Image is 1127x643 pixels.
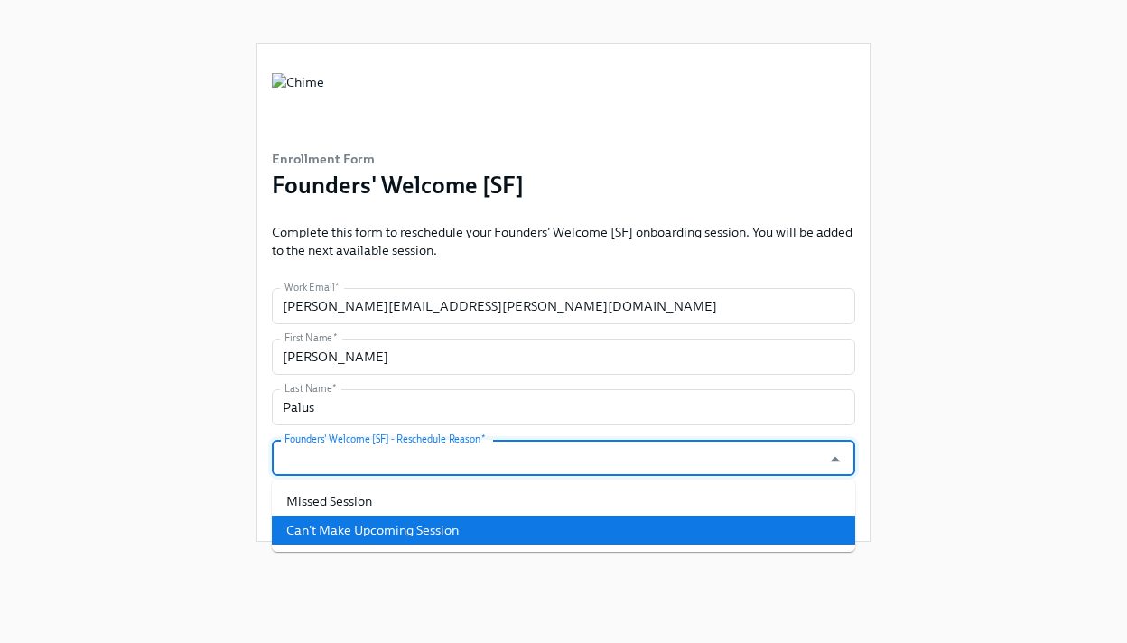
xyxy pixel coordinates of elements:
li: Missed Session [272,487,855,516]
p: Complete this form to reschedule your Founders' Welcome [SF] onboarding session. You will be adde... [272,223,855,259]
li: Can't Make Upcoming Session [272,516,855,545]
button: Close [821,445,849,473]
h6: Enrollment Form [272,149,524,169]
h3: Founders' Welcome [SF] [272,169,524,201]
img: Chime [272,73,324,127]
